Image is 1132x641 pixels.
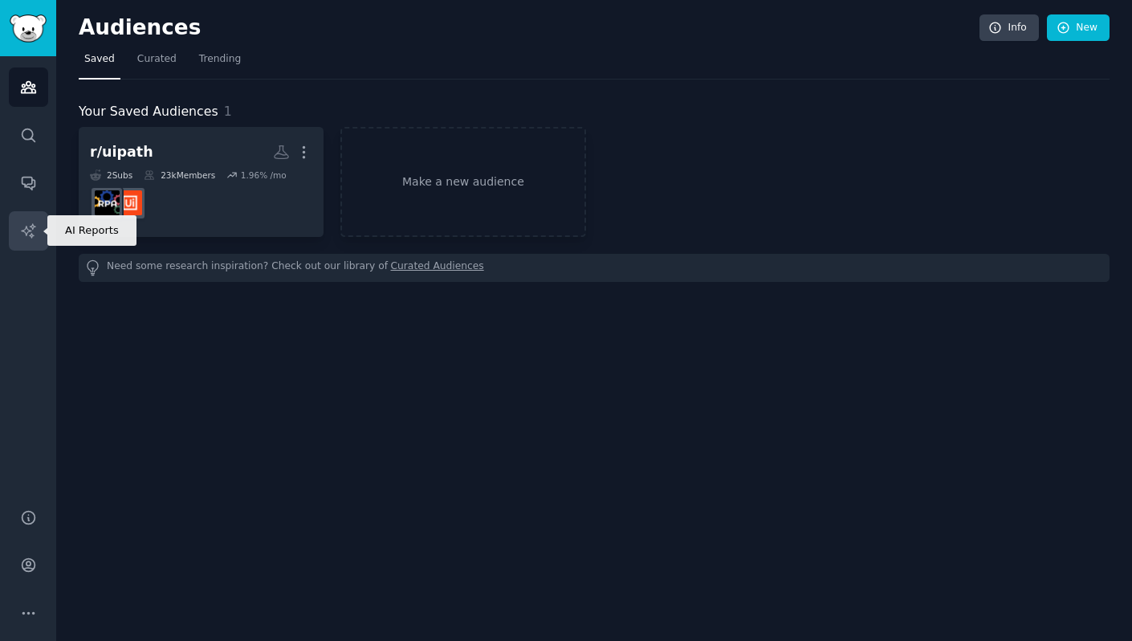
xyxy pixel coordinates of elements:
[79,15,979,41] h2: Audiences
[90,169,132,181] div: 2 Sub s
[199,52,241,67] span: Trending
[79,127,324,237] a: r/uipath2Subs23kMembers1.96% /moUiPathrpa
[90,142,153,162] div: r/uipath
[1047,14,1110,42] a: New
[79,254,1110,282] div: Need some research inspiration? Check out our library of
[224,104,232,119] span: 1
[391,259,484,276] a: Curated Audiences
[117,190,142,215] img: UiPath
[241,169,287,181] div: 1.96 % /mo
[193,47,246,80] a: Trending
[144,169,215,181] div: 23k Members
[137,52,177,67] span: Curated
[79,102,218,122] span: Your Saved Audiences
[95,190,120,215] img: rpa
[979,14,1039,42] a: Info
[84,52,115,67] span: Saved
[79,47,120,80] a: Saved
[340,127,585,237] a: Make a new audience
[132,47,182,80] a: Curated
[10,14,47,43] img: GummySearch logo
